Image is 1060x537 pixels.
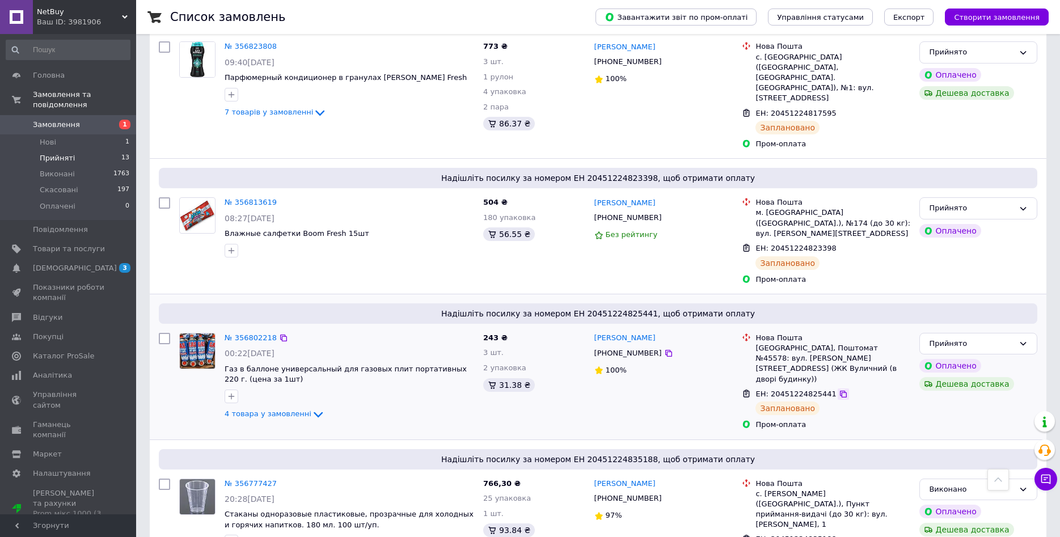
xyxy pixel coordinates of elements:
[33,390,105,410] span: Управління сайтом
[483,103,509,111] span: 2 пара
[755,197,910,208] div: Нова Пошта
[755,479,910,489] div: Нова Пошта
[605,12,748,22] span: Завантажити звіт по пром-оплаті
[929,338,1014,350] div: Прийнято
[919,505,981,518] div: Оплачено
[125,201,129,212] span: 0
[606,230,658,239] span: Без рейтингу
[33,263,117,273] span: [DEMOGRAPHIC_DATA]
[225,510,474,529] a: Стаканы одноразовые пластиковые, прозрачные для холодных и горячих напитков. 180 мл. 100 шт/уп.
[483,227,535,241] div: 56.55 ₴
[225,229,369,238] a: Влажные салфетки Boom Fresh 15шт
[755,208,910,239] div: м. [GEOGRAPHIC_DATA] ([GEOGRAPHIC_DATA].), №174 (до 30 кг): вул. [PERSON_NAME][STREET_ADDRESS]
[33,70,65,81] span: Головна
[483,363,526,372] span: 2 упаковка
[121,153,129,163] span: 13
[180,200,215,231] img: Фото товару
[594,333,656,344] a: [PERSON_NAME]
[33,120,80,130] span: Замовлення
[163,308,1033,319] span: Надішліть посилку за номером ЕН 20451224825441, щоб отримати оплату
[777,13,864,22] span: Управління статусами
[225,108,313,116] span: 7 товарів у замовленні
[768,9,873,26] button: Управління статусами
[483,509,504,518] span: 1 шт.
[33,90,136,110] span: Замовлення та повідомлення
[945,9,1049,26] button: Створити замовлення
[33,225,88,235] span: Повідомлення
[33,244,105,254] span: Товари та послуги
[755,489,910,530] div: с. [PERSON_NAME] ([GEOGRAPHIC_DATA].), Пункт приймання-видачі (до 30 кг): вул. [PERSON_NAME], 1
[33,282,105,303] span: Показники роботи компанії
[483,333,508,342] span: 243 ₴
[33,332,64,342] span: Покупці
[755,274,910,285] div: Пром-оплата
[163,454,1033,465] span: Надішліть посилку за номером ЕН 20451224835188, щоб отримати оплату
[755,420,910,430] div: Пром-оплата
[33,509,105,529] div: Prom мікс 1000 (3 місяці)
[934,12,1049,21] a: Створити замовлення
[33,420,105,440] span: Гаманець компанії
[225,494,274,504] span: 20:28[DATE]
[180,42,215,77] img: Фото товару
[606,74,627,83] span: 100%
[594,479,656,489] a: [PERSON_NAME]
[592,346,664,361] div: [PHONE_NUMBER]
[117,185,129,195] span: 197
[592,54,664,69] div: [PHONE_NUMBER]
[483,378,535,392] div: 31.38 ₴
[1034,468,1057,491] button: Чат з покупцем
[483,494,531,502] span: 25 упаковка
[33,449,62,459] span: Маркет
[225,42,277,50] a: № 356823808
[596,9,757,26] button: Завантажити звіт по пром-оплаті
[37,7,122,17] span: NetBuy
[33,370,72,380] span: Аналітика
[179,479,216,515] a: Фото товару
[225,198,277,206] a: № 356813619
[755,343,910,384] div: [GEOGRAPHIC_DATA], Поштомат №45578: вул. [PERSON_NAME][STREET_ADDRESS] (ЖК Вуличний (в дворі буди...
[225,365,467,384] a: Газ в баллоне универсальный для газовых плит портативных 220 г. (цена за 1шт)
[40,185,78,195] span: Скасовані
[483,213,535,222] span: 180 упаковка
[954,13,1040,22] span: Створити замовлення
[483,479,521,488] span: 766,30 ₴
[483,42,508,50] span: 773 ₴
[755,333,910,343] div: Нова Пошта
[125,137,129,147] span: 1
[755,139,910,149] div: Пром-оплата
[919,359,981,373] div: Оплачено
[33,351,94,361] span: Каталог ProSale
[919,377,1013,391] div: Дешева доставка
[119,120,130,129] span: 1
[225,73,467,82] a: Парфюмерный кондиционер в гранулах [PERSON_NAME] Fresh
[225,58,274,67] span: 09:40[DATE]
[225,349,274,358] span: 00:22[DATE]
[225,479,277,488] a: № 356777427
[594,198,656,209] a: [PERSON_NAME]
[483,117,535,130] div: 86.37 ₴
[755,256,820,270] div: Заплановано
[119,263,130,273] span: 3
[755,390,836,398] span: ЕН: 20451224825441
[594,42,656,53] a: [PERSON_NAME]
[929,484,1014,496] div: Виконано
[179,197,216,234] a: Фото товару
[483,348,504,357] span: 3 шт.
[483,73,513,81] span: 1 рулон
[592,210,664,225] div: [PHONE_NUMBER]
[225,214,274,223] span: 08:27[DATE]
[179,41,216,78] a: Фото товару
[893,13,925,22] span: Експорт
[755,41,910,52] div: Нова Пошта
[225,333,277,342] a: № 356802218
[755,52,910,104] div: с. [GEOGRAPHIC_DATA] ([GEOGRAPHIC_DATA], [GEOGRAPHIC_DATA]. [GEOGRAPHIC_DATA]), №1: вул. [STREET_...
[180,479,215,514] img: Фото товару
[33,488,105,530] span: [PERSON_NAME] та рахунки
[37,17,136,27] div: Ваш ID: 3981906
[483,523,535,537] div: 93.84 ₴
[606,366,627,374] span: 100%
[592,491,664,506] div: [PHONE_NUMBER]
[919,86,1013,100] div: Дешева доставка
